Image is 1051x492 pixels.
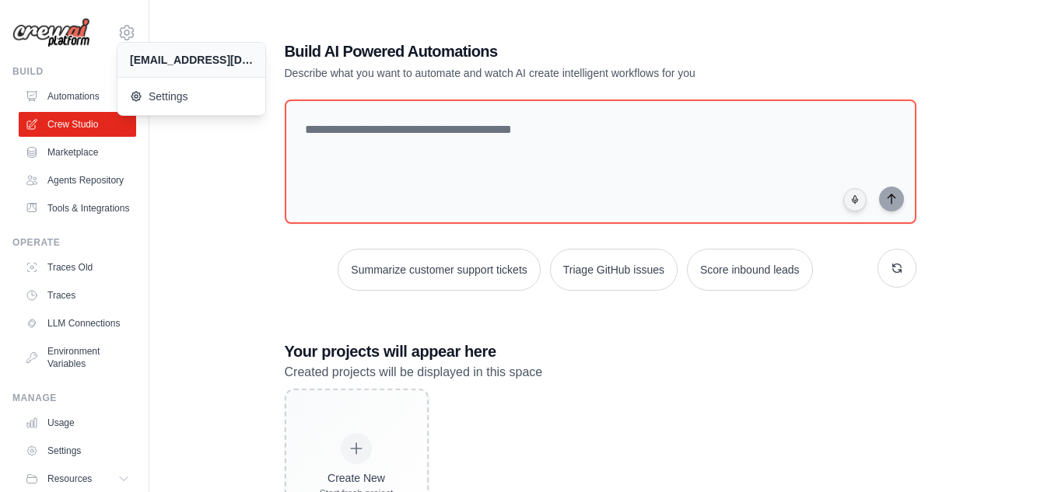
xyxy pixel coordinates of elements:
[19,283,136,308] a: Traces
[12,236,136,249] div: Operate
[19,140,136,165] a: Marketplace
[19,255,136,280] a: Traces Old
[130,89,253,104] span: Settings
[285,340,916,362] h3: Your projects will appear here
[687,249,813,291] button: Score inbound leads
[47,473,92,485] span: Resources
[12,18,90,48] img: Logo
[19,410,136,435] a: Usage
[12,65,136,78] div: Build
[19,339,136,376] a: Environment Variables
[285,362,916,382] p: Created projects will be displayed in this space
[19,168,136,193] a: Agents Repository
[12,392,136,404] div: Manage
[285,65,808,81] p: Describe what you want to automate and watch AI create intelligent workflows for you
[843,188,867,211] button: Click to speak your automation idea
[19,438,136,463] a: Settings
[550,249,678,291] button: Triage GitHub issues
[19,196,136,221] a: Tools & Integrations
[19,466,136,491] button: Resources
[19,84,136,109] a: Automations
[19,311,136,336] a: LLM Connections
[285,40,808,62] h1: Build AI Powered Automations
[338,249,540,291] button: Summarize customer support tickets
[878,249,916,288] button: Get new suggestions
[320,470,394,486] div: Create New
[130,52,253,68] div: [EMAIL_ADDRESS][DOMAIN_NAME]
[19,112,136,137] a: Crew Studio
